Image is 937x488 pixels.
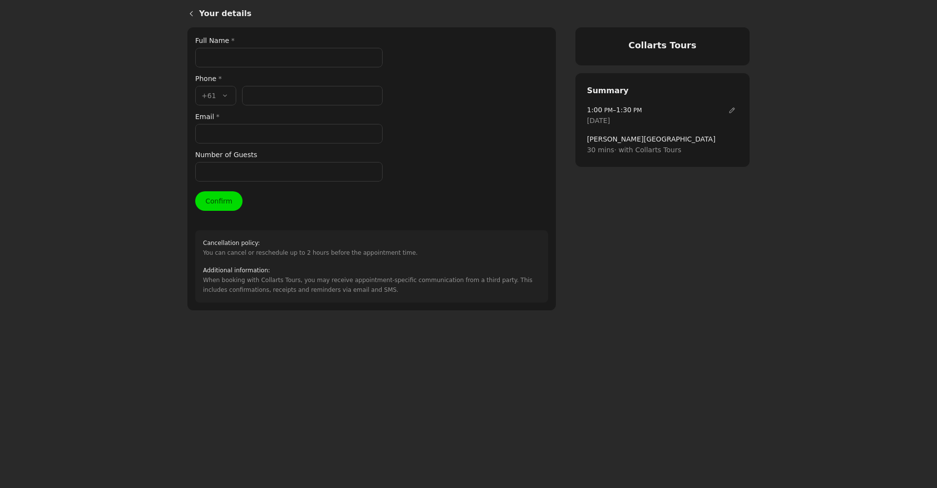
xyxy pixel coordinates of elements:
div: You can cancel or reschedule up to 2 hours before the appointment time. [203,238,418,258]
span: – [587,104,642,115]
div: Phone [195,73,383,84]
span: 30 mins · with Collarts Tours [587,144,738,155]
button: Edit date and time [726,104,738,116]
button: +61 [195,86,236,105]
span: [PERSON_NAME][GEOGRAPHIC_DATA] [587,134,738,144]
div: When booking with Collarts Tours, you may receive appointment-specific communication from a third... [203,265,540,295]
span: 1:00 [587,106,602,114]
h2: Additional information : [203,265,540,275]
label: Email [195,111,383,122]
button: Confirm [195,191,243,211]
span: ​ [726,104,738,116]
label: Number of Guests [195,149,383,160]
h4: Collarts Tours [587,39,738,52]
label: Full Name [195,35,383,46]
span: PM [602,107,612,114]
span: [DATE] [587,115,610,126]
h2: Cancellation policy : [203,238,418,248]
h1: Your details [199,8,750,20]
a: Back [180,2,199,25]
span: PM [631,107,642,114]
h2: Summary [587,85,738,97]
span: 1:30 [616,106,631,114]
